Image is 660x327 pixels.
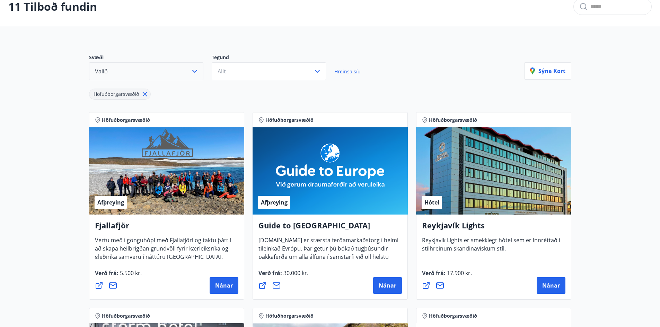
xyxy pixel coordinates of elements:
[524,62,571,80] button: Sýna kort
[95,220,238,236] h4: Fjallafjör
[215,282,233,289] span: Nánar
[102,312,150,319] span: Höfuðborgarsvæðið
[422,236,560,258] span: Reykjavik Lights er smekklegt hótel sem er innréttað í stílhreinum skandinavískum stíl.
[210,277,238,294] button: Nánar
[95,236,231,266] span: Vertu með í gönguhópi með Fjallafjöri og taktu þátt í að skapa heilbrigðan grundvöll fyrir kærlei...
[212,54,334,62] p: Tegund
[102,117,150,124] span: Höfuðborgarsvæðið
[373,277,402,294] button: Nánar
[422,269,472,282] span: Verð frá :
[429,117,477,124] span: Höfuðborgarsvæðið
[429,312,477,319] span: Höfuðborgarsvæðið
[379,282,396,289] span: Nánar
[97,199,124,206] span: Afþreying
[94,91,139,97] span: Höfuðborgarsvæðið
[334,68,361,75] span: Hreinsa síu
[265,312,314,319] span: Höfuðborgarsvæðið
[530,67,565,75] p: Sýna kort
[261,199,288,206] span: Afþreying
[89,54,212,62] p: Svæði
[258,236,398,283] span: [DOMAIN_NAME] er stærsta ferðamarkaðstorg í heimi tileinkað Evrópu. Þar getur þú bókað tugþúsundi...
[89,62,203,80] button: Valið
[537,277,565,294] button: Nánar
[89,89,151,100] div: Höfuðborgarsvæðið
[95,67,108,75] span: Valið
[542,282,560,289] span: Nánar
[422,220,565,236] h4: Reykjavík Lights
[258,269,308,282] span: Verð frá :
[95,269,142,282] span: Verð frá :
[212,62,326,80] button: Allt
[446,269,472,277] span: 17.900 kr.
[218,67,226,75] span: Allt
[424,199,439,206] span: Hótel
[282,269,308,277] span: 30.000 kr.
[258,220,402,236] h4: Guide to [GEOGRAPHIC_DATA]
[118,269,142,277] span: 5.500 kr.
[265,117,314,124] span: Höfuðborgarsvæðið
